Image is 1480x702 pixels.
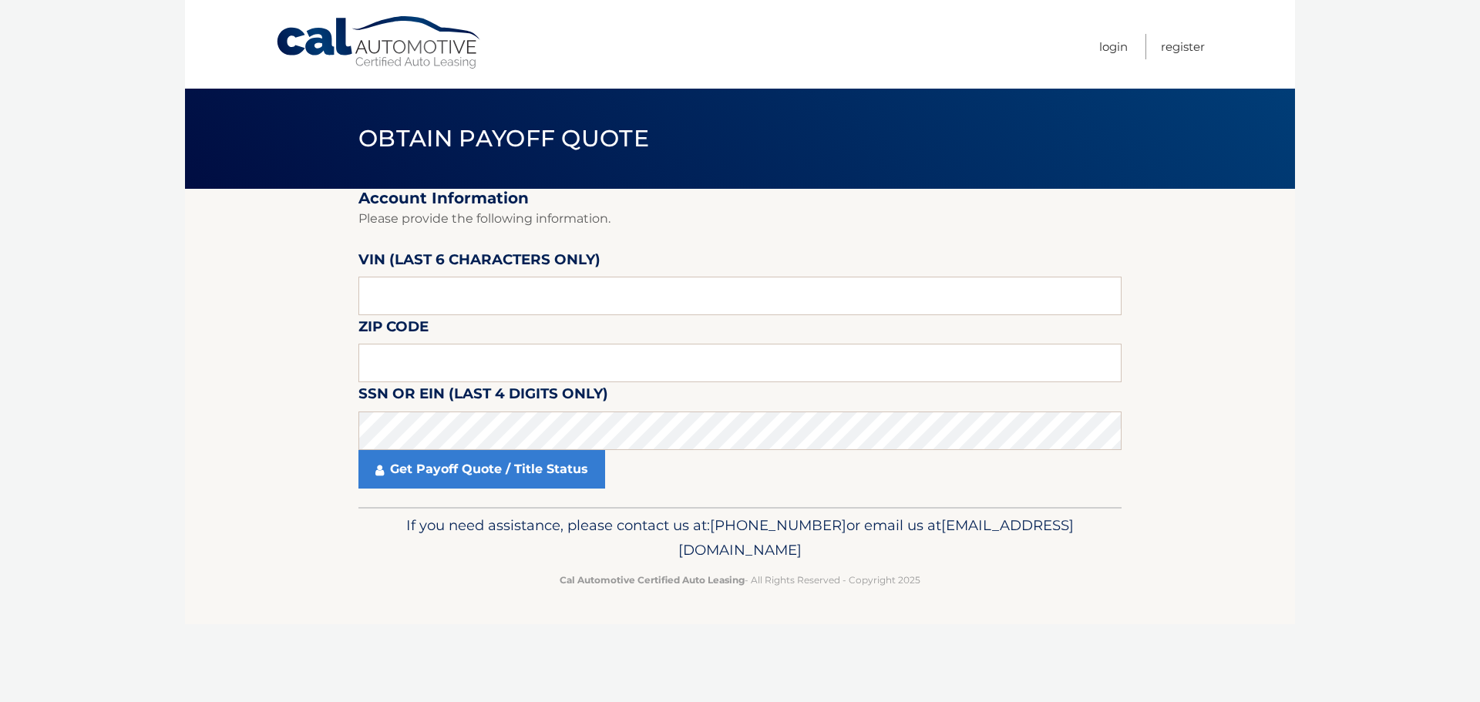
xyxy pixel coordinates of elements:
label: VIN (last 6 characters only) [358,248,600,277]
span: Obtain Payoff Quote [358,124,649,153]
a: Cal Automotive [275,15,483,70]
a: Register [1161,34,1205,59]
label: Zip Code [358,315,429,344]
h2: Account Information [358,189,1122,208]
a: Get Payoff Quote / Title Status [358,450,605,489]
a: Login [1099,34,1128,59]
p: Please provide the following information. [358,208,1122,230]
p: - All Rights Reserved - Copyright 2025 [368,572,1112,588]
strong: Cal Automotive Certified Auto Leasing [560,574,745,586]
label: SSN or EIN (last 4 digits only) [358,382,608,411]
p: If you need assistance, please contact us at: or email us at [368,513,1112,563]
span: [PHONE_NUMBER] [710,516,846,534]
